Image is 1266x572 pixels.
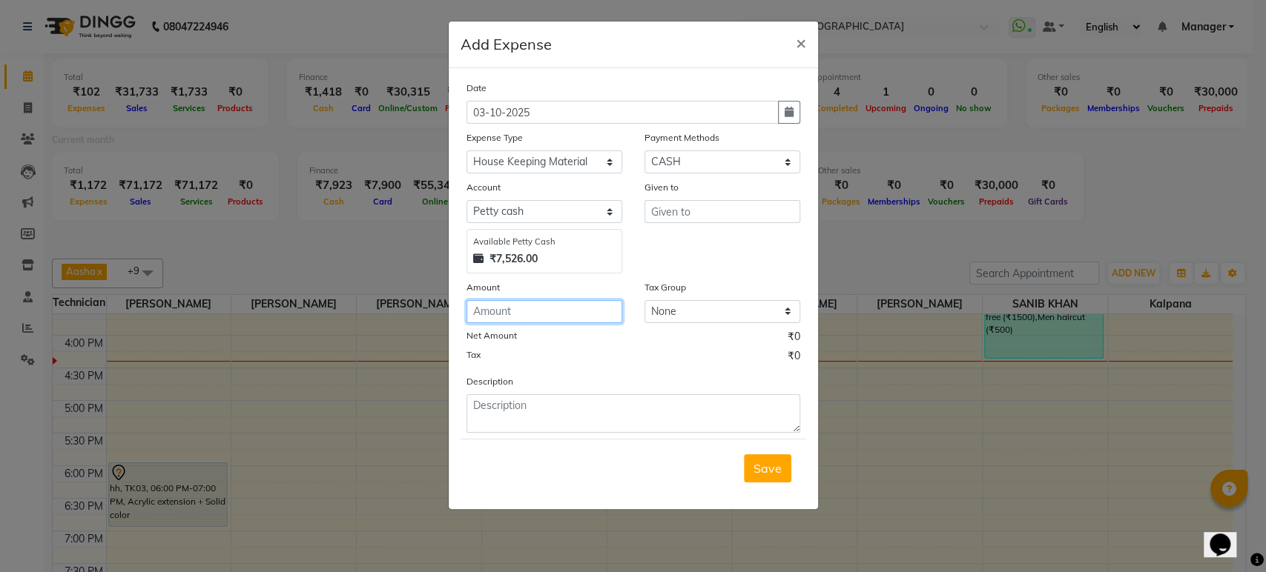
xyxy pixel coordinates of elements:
div: Available Petty Cash [473,236,616,248]
span: Save [754,461,782,476]
button: Close [784,21,818,63]
button: Save [744,454,791,482]
span: × [796,31,806,53]
iframe: chat widget [1204,513,1251,557]
label: Expense Type [466,131,523,144]
input: Amount [466,300,622,323]
label: Amount [466,281,500,294]
label: Payment Methods [644,131,719,144]
label: Given to [644,181,679,194]
label: Tax Group [644,281,686,294]
strong: ₹7,526.00 [489,251,538,267]
span: ₹0 [788,329,800,348]
span: ₹0 [788,348,800,368]
h5: Add Expense [461,33,552,56]
label: Net Amount [466,329,517,342]
label: Account [466,181,501,194]
label: Date [466,82,487,95]
input: Given to [644,200,800,223]
label: Description [466,375,513,388]
label: Tax [466,348,481,362]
